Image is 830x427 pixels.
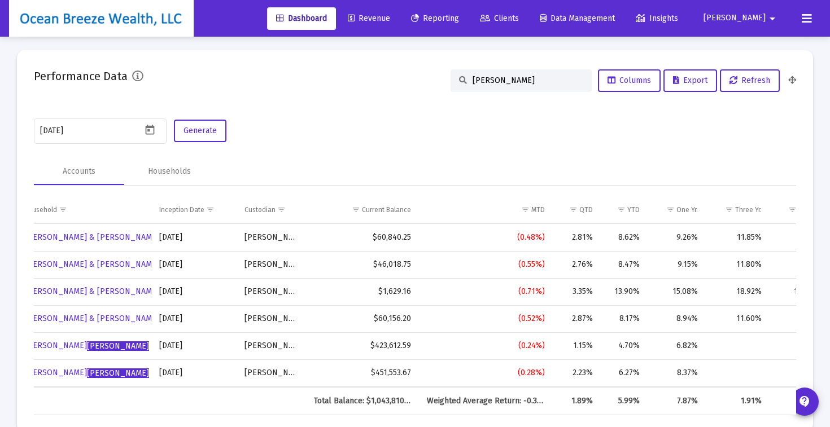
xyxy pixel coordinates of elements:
[617,205,626,214] span: Show filter options for column 'YTD'
[609,232,640,243] div: 8.62%
[777,286,819,297] div: 10.85%
[148,166,191,177] div: Households
[24,256,261,273] a: [PERSON_NAME] & [PERSON_NAME]Household
[788,205,797,214] span: Show filter options for column 'Five Yr.'
[777,259,819,270] div: 7.58%
[277,205,286,214] span: Show filter options for column 'Custodian'
[18,7,185,30] img: Dashboard
[714,313,762,324] div: 11.60%
[25,368,149,377] span: [PERSON_NAME]
[87,341,149,351] span: [PERSON_NAME]
[184,126,217,135] span: Generate
[608,76,651,85] span: Columns
[706,197,770,224] td: Column Three Yr.
[206,205,215,214] span: Show filter options for column 'Inception Date'
[306,197,419,224] td: Column Current Balance
[704,14,766,23] span: [PERSON_NAME]
[25,232,260,242] span: [PERSON_NAME] & [PERSON_NAME] Household
[24,337,150,354] a: [PERSON_NAME][PERSON_NAME]
[729,76,770,85] span: Refresh
[34,67,128,85] h2: Performance Data
[601,197,648,224] td: Column YTD
[656,395,698,407] div: 7.87%
[666,205,675,214] span: Show filter options for column 'One Yr.'
[777,232,819,243] div: 7.62%
[159,205,204,214] div: Inception Date
[561,395,592,407] div: 1.89%
[59,205,67,214] span: Show filter options for column 'Household'
[609,313,640,324] div: 8.17%
[40,126,142,135] input: Select a Date
[314,259,411,270] div: $46,018.75
[636,14,678,23] span: Insights
[656,232,698,243] div: 9.26%
[237,251,305,278] td: [PERSON_NAME]
[648,197,706,224] td: Column One Yr.
[540,14,615,23] span: Data Management
[656,313,698,324] div: 8.94%
[427,340,545,351] div: (0.24%)
[419,197,553,224] td: Column MTD
[714,232,762,243] div: 11.85%
[531,7,624,30] a: Data Management
[656,367,698,378] div: 8.37%
[579,205,593,214] div: QTD
[656,340,698,351] div: 6.82%
[725,205,733,214] span: Show filter options for column 'Three Yr.'
[151,305,237,332] td: [DATE]
[690,7,793,29] button: [PERSON_NAME]
[427,313,545,324] div: (0.52%)
[720,69,780,92] button: Refresh
[411,14,459,23] span: Reporting
[151,332,237,359] td: [DATE]
[24,310,261,327] a: [PERSON_NAME] & [PERSON_NAME]Household
[237,305,305,332] td: [PERSON_NAME]
[521,205,530,214] span: Show filter options for column 'MTD'
[598,69,661,92] button: Columns
[314,286,411,297] div: $1,629.16
[314,340,411,351] div: $423,612.59
[237,197,305,224] td: Column Custodian
[24,229,261,246] a: [PERSON_NAME] & [PERSON_NAME]Household
[427,232,545,243] div: (0.48%)
[237,278,305,305] td: [PERSON_NAME]
[673,76,707,85] span: Export
[87,368,149,378] span: [PERSON_NAME]
[174,120,226,142] button: Generate
[609,367,640,378] div: 6.27%
[480,14,519,23] span: Clients
[151,224,237,251] td: [DATE]
[561,259,592,270] div: 2.76%
[561,313,592,324] div: 2.87%
[314,232,411,243] div: $60,840.25
[714,259,762,270] div: 11.80%
[609,395,640,407] div: 5.99%
[25,341,149,350] span: [PERSON_NAME]
[735,205,762,214] div: Three Yr.
[142,122,158,138] button: Open calendar
[656,259,698,270] div: 9.15%
[276,14,327,23] span: Dashboard
[553,197,600,224] td: Column QTD
[609,259,640,270] div: 8.47%
[427,259,545,270] div: (0.55%)
[237,224,305,251] td: [PERSON_NAME]
[244,205,276,214] div: Custodian
[561,340,592,351] div: 1.15%
[427,286,545,297] div: (0.71%)
[151,359,237,386] td: [DATE]
[63,166,95,177] div: Accounts
[314,395,411,407] div: Total Balance: $1,043,810.62
[777,395,819,407] div: 1.25%
[471,7,528,30] a: Clients
[627,205,640,214] div: YTD
[24,205,57,214] div: Household
[569,205,578,214] span: Show filter options for column 'QTD'
[473,76,583,85] input: Search
[777,313,819,324] div: 7.92%
[362,205,411,214] div: Current Balance
[402,7,468,30] a: Reporting
[427,395,545,407] div: Weighted Average Return: -0.30%
[237,359,305,386] td: [PERSON_NAME]
[531,205,545,214] div: MTD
